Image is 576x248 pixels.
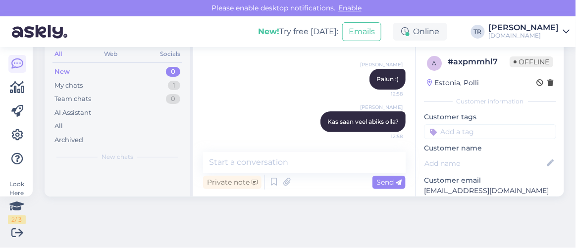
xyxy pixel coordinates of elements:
[52,48,64,60] div: All
[432,59,437,67] span: a
[424,124,556,139] input: Add a tag
[342,22,381,41] button: Emails
[103,48,120,60] div: Web
[166,94,180,104] div: 0
[54,121,63,131] div: All
[376,75,399,83] span: Palun :)
[360,103,403,111] span: [PERSON_NAME]
[335,3,365,12] span: Enable
[471,25,485,39] div: TR
[376,178,402,187] span: Send
[427,78,479,88] div: Estonia, Polli
[489,24,559,32] div: [PERSON_NAME]
[424,143,556,153] p: Customer name
[8,180,26,224] div: Look Here
[54,67,70,77] div: New
[258,27,279,36] b: New!
[489,24,570,40] a: [PERSON_NAME][DOMAIN_NAME]
[54,135,83,145] div: Archived
[424,158,545,169] input: Add name
[54,81,83,91] div: My chats
[54,94,91,104] div: Team chats
[366,133,403,140] span: 12:58
[489,32,559,40] div: [DOMAIN_NAME]
[393,23,447,41] div: Online
[327,118,399,125] span: Kas saan veel abiks olla?
[448,56,510,68] div: # axpmmhl7
[158,48,182,60] div: Socials
[102,152,133,161] span: New chats
[166,67,180,77] div: 0
[54,108,91,118] div: AI Assistant
[424,175,556,186] p: Customer email
[360,61,403,68] span: [PERSON_NAME]
[366,90,403,98] span: 12:58
[424,112,556,122] p: Customer tags
[424,186,556,196] p: [EMAIL_ADDRESS][DOMAIN_NAME]
[168,81,180,91] div: 1
[8,215,26,224] div: 2 / 3
[424,97,556,106] div: Customer information
[258,26,338,38] div: Try free [DATE]:
[203,176,262,189] div: Private note
[510,56,553,67] span: Offline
